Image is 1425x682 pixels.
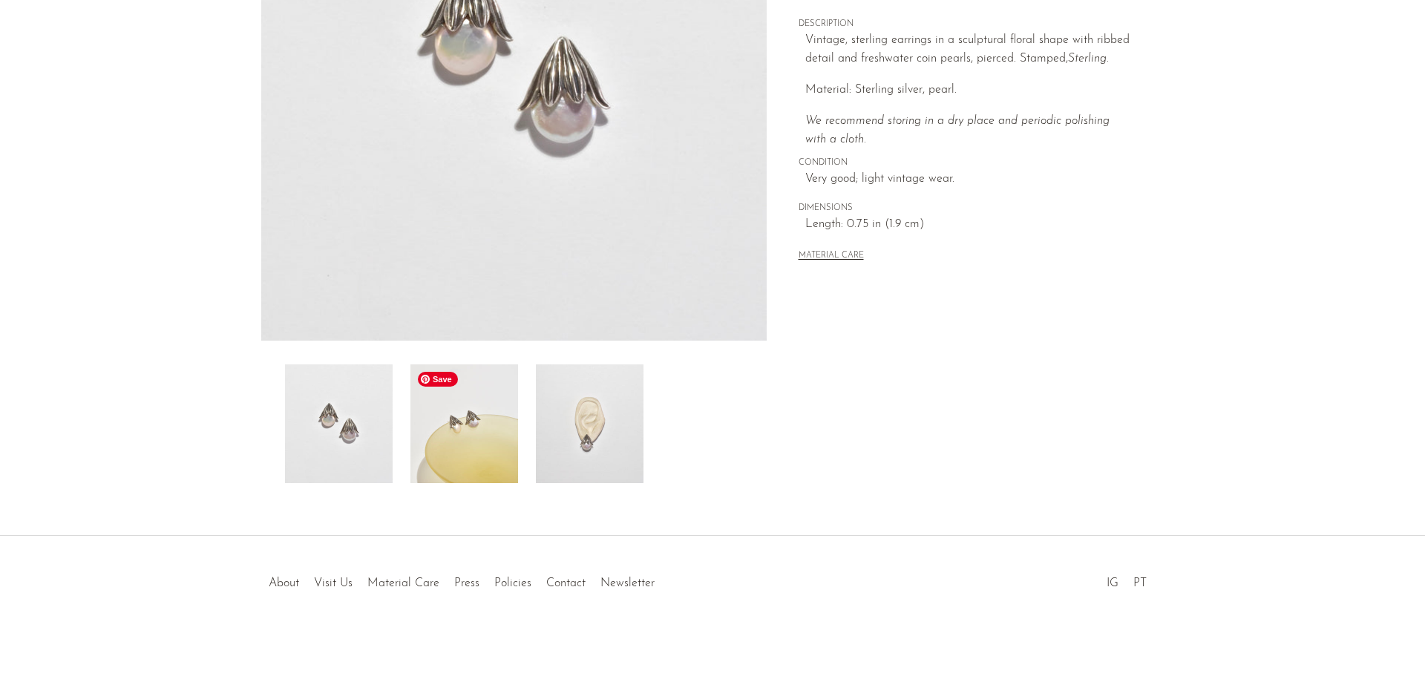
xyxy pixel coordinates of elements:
button: MATERIAL CARE [799,251,864,262]
a: Policies [494,577,531,589]
a: About [269,577,299,589]
img: Floral Pearl Earrings [536,364,643,483]
span: DIMENSIONS [799,202,1133,215]
img: Floral Pearl Earrings [410,364,518,483]
img: Floral Pearl Earrings [285,364,393,483]
p: Material: Sterling silver, pearl. [805,81,1133,100]
span: DESCRIPTION [799,18,1133,31]
a: IG [1107,577,1118,589]
i: We recommend storing in a dry place and periodic polishing with a cloth. [805,115,1110,146]
ul: Quick links [261,565,662,594]
a: Press [454,577,479,589]
a: PT [1133,577,1147,589]
a: Visit Us [314,577,353,589]
span: CONDITION [799,157,1133,170]
a: Material Care [367,577,439,589]
a: Contact [546,577,586,589]
span: Length: 0.75 in (1.9 cm) [805,215,1133,235]
span: Save [418,372,458,387]
span: Very good; light vintage wear. [805,170,1133,189]
ul: Social Medias [1099,565,1154,594]
p: Vintage, sterling earrings in a sculptural floral shape with ribbed detail and freshwater coin pe... [805,31,1133,69]
em: Sterling. [1068,53,1109,65]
